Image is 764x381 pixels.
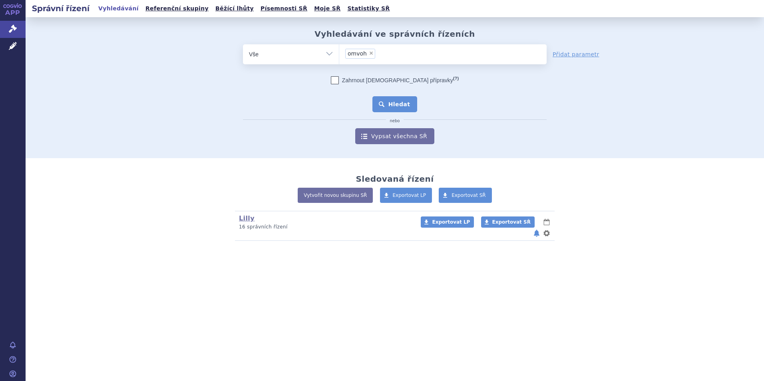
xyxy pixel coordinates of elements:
a: Exportovat SŘ [439,188,492,203]
a: Lilly [239,214,255,222]
a: Přidat parametr [553,50,599,58]
a: Referenční skupiny [143,3,211,14]
input: omvoh [378,48,403,58]
a: Běžící lhůty [213,3,256,14]
a: Vyhledávání [96,3,141,14]
span: Exportovat SŘ [452,192,486,198]
span: × [369,51,374,56]
h2: Správní řízení [26,3,96,14]
a: Vytvořit novou skupinu SŘ [298,188,373,203]
a: Statistiky SŘ [345,3,392,14]
span: Exportovat LP [432,219,470,225]
h2: Sledovaná řízení [356,174,434,184]
a: Exportovat LP [380,188,432,203]
a: Písemnosti SŘ [258,3,310,14]
button: notifikace [533,228,541,238]
button: lhůty [543,217,551,227]
span: Exportovat SŘ [492,219,531,225]
a: Exportovat SŘ [481,216,535,228]
button: Hledat [372,96,418,112]
a: Vypsat všechna SŘ [355,128,434,144]
button: nastavení [543,228,551,238]
a: Exportovat LP [421,216,474,228]
p: 16 správních řízení [239,224,410,230]
h2: Vyhledávání ve správních řízeních [314,29,475,39]
i: nebo [386,119,404,123]
abbr: (?) [453,76,459,81]
span: Exportovat LP [393,192,426,198]
label: Zahrnout [DEMOGRAPHIC_DATA] přípravky [331,76,459,84]
span: omvoh [348,51,367,56]
a: Moje SŘ [312,3,343,14]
